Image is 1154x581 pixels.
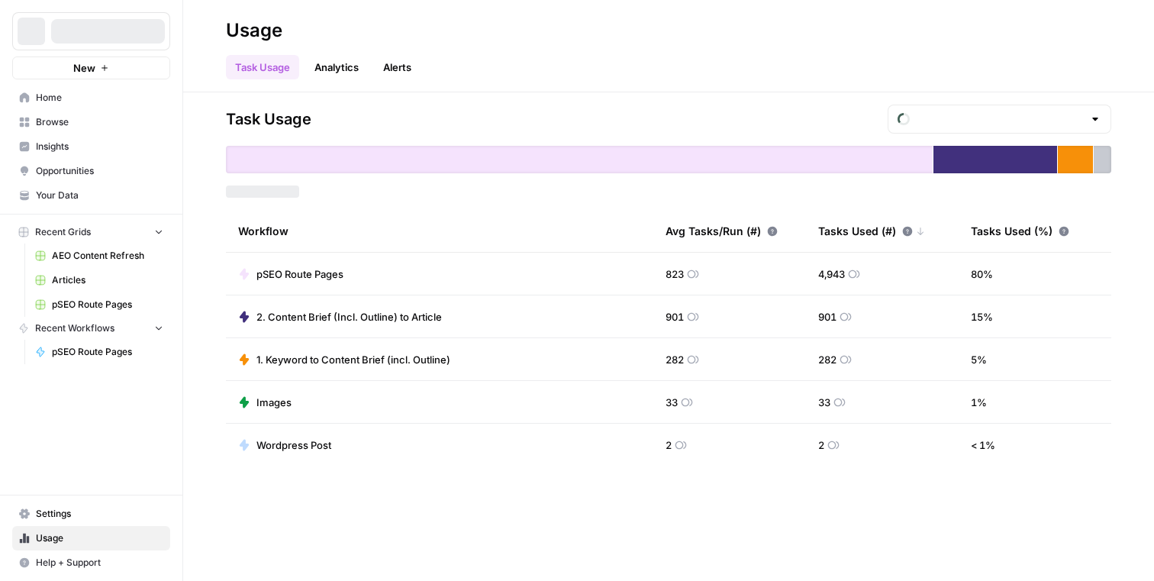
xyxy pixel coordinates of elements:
[12,159,170,183] a: Opportunities
[12,550,170,575] button: Help + Support
[52,298,163,311] span: pSEO Route Pages
[305,55,368,79] a: Analytics
[35,321,114,335] span: Recent Workflows
[226,18,282,43] div: Usage
[666,309,684,324] span: 901
[818,437,824,453] span: 2
[36,164,163,178] span: Opportunities
[12,183,170,208] a: Your Data
[256,395,292,410] span: Images
[36,140,163,153] span: Insights
[226,108,311,130] span: Task Usage
[666,352,684,367] span: 282
[238,352,450,367] a: 1. Keyword to Content Brief (incl. Outline)
[36,531,163,545] span: Usage
[666,266,684,282] span: 823
[36,91,163,105] span: Home
[238,395,292,410] a: Images
[818,395,830,410] span: 33
[971,395,987,410] span: 1 %
[28,292,170,317] a: pSEO Route Pages
[238,437,331,453] a: Wordpress Post
[238,309,442,324] a: 2. Content Brief (Incl. Outline) to Article
[12,56,170,79] button: New
[971,266,993,282] span: 80 %
[28,244,170,268] a: AEO Content Refresh
[238,266,343,282] a: pSEO Route Pages
[818,266,845,282] span: 4,943
[666,210,778,252] div: Avg Tasks/Run (#)
[52,273,163,287] span: Articles
[818,309,836,324] span: 901
[256,266,343,282] span: pSEO Route Pages
[28,268,170,292] a: Articles
[256,309,442,324] span: 2. Content Brief (Incl. Outline) to Article
[36,507,163,521] span: Settings
[256,437,331,453] span: Wordpress Post
[374,55,421,79] a: Alerts
[971,210,1069,252] div: Tasks Used (%)
[12,317,170,340] button: Recent Workflows
[12,110,170,134] a: Browse
[36,115,163,129] span: Browse
[971,309,993,324] span: 15 %
[12,221,170,244] button: Recent Grids
[12,134,170,159] a: Insights
[28,340,170,364] a: pSEO Route Pages
[36,189,163,202] span: Your Data
[226,55,299,79] a: Task Usage
[73,60,95,76] span: New
[52,249,163,263] span: AEO Content Refresh
[818,210,925,252] div: Tasks Used (#)
[12,526,170,550] a: Usage
[971,437,995,453] span: < 1 %
[12,86,170,110] a: Home
[36,556,163,570] span: Help + Support
[256,352,450,367] span: 1. Keyword to Content Brief (incl. Outline)
[35,225,91,239] span: Recent Grids
[52,345,163,359] span: pSEO Route Pages
[818,352,836,367] span: 282
[12,502,170,526] a: Settings
[666,437,672,453] span: 2
[666,395,678,410] span: 33
[238,210,641,252] div: Workflow
[971,352,987,367] span: 5 %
